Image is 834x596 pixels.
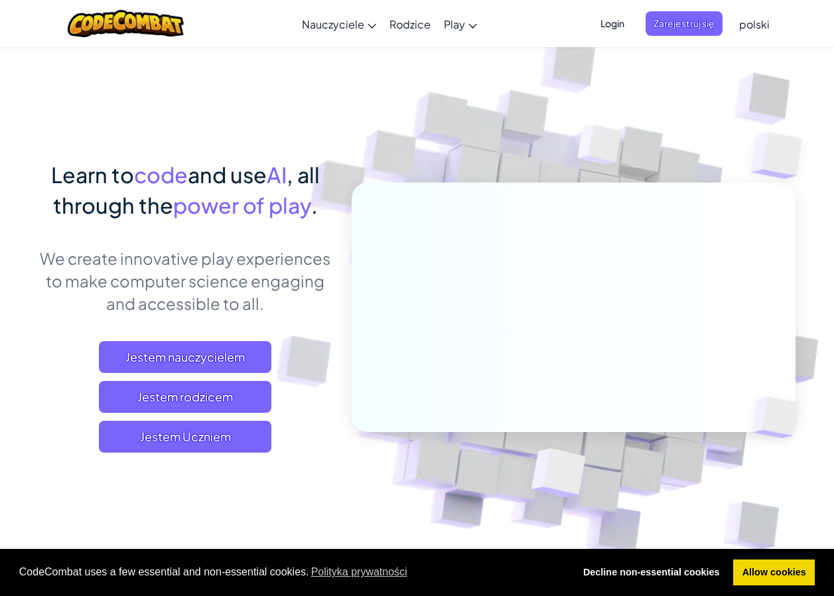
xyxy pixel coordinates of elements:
[498,420,617,530] img: Overlap cubes
[437,6,484,42] a: Play
[592,11,632,36] button: Login
[99,421,271,453] button: Jestem Uczniem
[309,562,409,582] a: learn more about cookies
[19,562,564,582] span: CodeCombat uses a few essential and non-essential cookies.
[444,17,465,31] span: Play
[383,6,437,42] a: Rodzice
[99,341,271,373] a: Jestem nauczycielem
[267,161,287,188] span: AI
[732,6,776,42] a: polski
[51,161,134,188] span: Learn to
[188,161,267,188] span: and use
[733,559,815,586] a: allow cookies
[574,559,729,586] a: deny cookies
[311,192,318,218] span: .
[99,381,271,413] a: Jestem rodzicem
[173,192,311,218] span: power of play
[39,247,332,315] p: We create innovative play experiences to make computer science engaging and accessible to all.
[646,11,723,36] button: Zarejestruj się
[552,99,648,198] img: Overlap cubes
[134,161,188,188] span: code
[730,369,829,466] img: Overlap cubes
[739,17,770,31] span: polski
[295,6,383,42] a: Nauczyciele
[68,10,184,37] img: CodeCombat logo
[302,17,364,31] span: Nauczyciele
